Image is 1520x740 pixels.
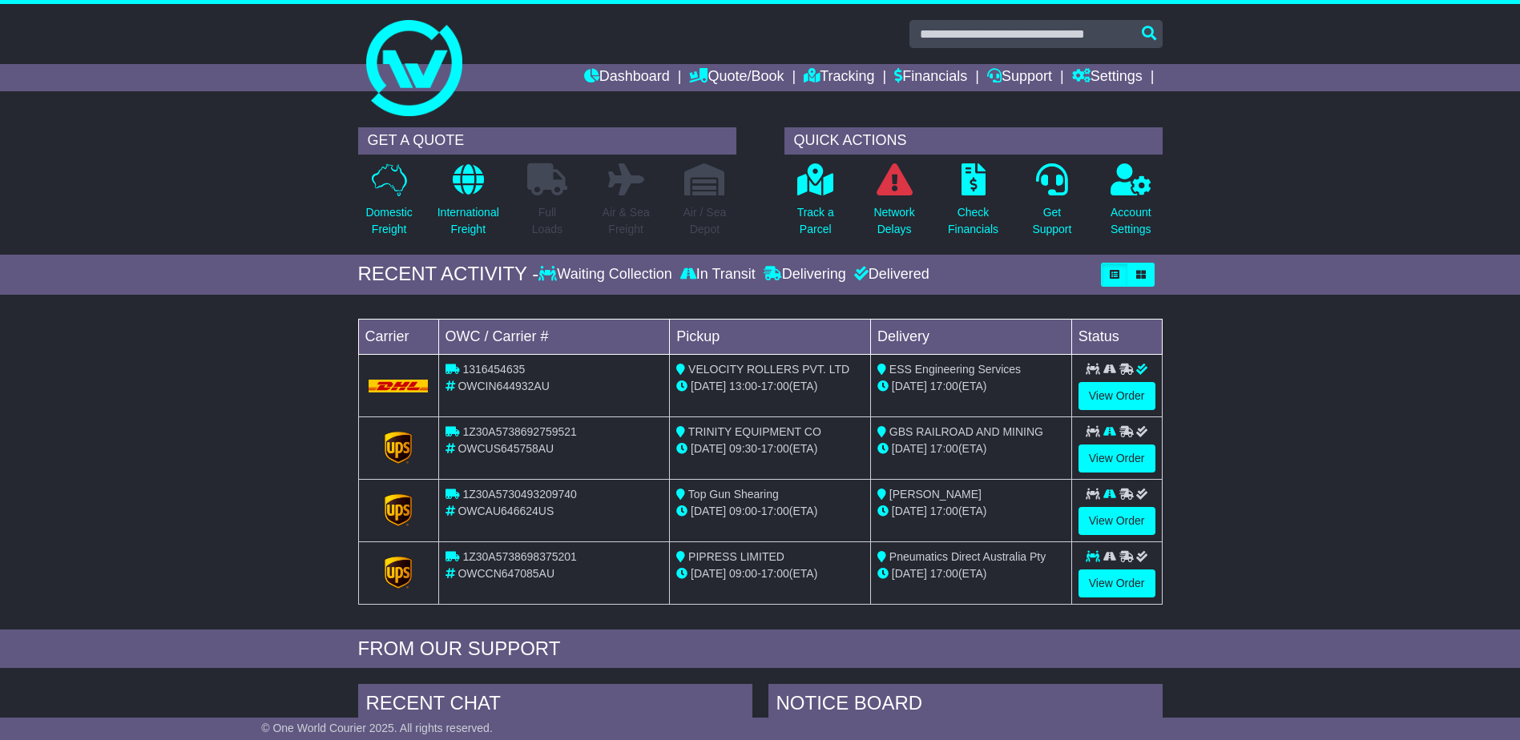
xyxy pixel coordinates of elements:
span: 09:00 [729,505,757,517]
p: Domestic Freight [365,204,412,238]
span: © One World Courier 2025. All rights reserved. [261,722,493,734]
span: 1Z30A5730493209740 [462,488,576,501]
p: Track a Parcel [797,204,834,238]
div: (ETA) [877,378,1065,395]
td: Delivery [870,319,1071,354]
p: Get Support [1032,204,1071,238]
div: Waiting Collection [538,266,675,284]
a: Financials [894,64,967,91]
span: [PERSON_NAME] [889,488,982,501]
p: Check Financials [948,204,998,238]
span: [DATE] [892,505,927,517]
div: - (ETA) [676,565,864,582]
div: - (ETA) [676,378,864,395]
span: [DATE] [892,567,927,580]
span: [DATE] [691,442,726,455]
span: 17:00 [761,567,789,580]
img: GetCarrierServiceLogo [385,432,412,464]
a: View Order [1079,569,1155,597]
span: 17:00 [761,442,789,455]
td: OWC / Carrier # [438,319,670,354]
a: Dashboard [584,64,670,91]
span: Pneumatics Direct Australia Pty [889,550,1046,563]
td: Pickup [670,319,871,354]
div: - (ETA) [676,440,864,457]
span: Top Gun Shearing [688,488,779,501]
span: [DATE] [691,567,726,580]
a: Support [987,64,1052,91]
span: 17:00 [930,505,958,517]
div: Delivering [760,266,850,284]
a: Tracking [804,64,874,91]
div: NOTICE BOARD [768,684,1163,727]
span: 13:00 [729,380,757,392]
span: ESS Engineering Services [889,363,1021,376]
div: (ETA) [877,503,1065,520]
a: Quote/Book [689,64,784,91]
span: PIPRESS LIMITED [688,550,784,563]
td: Status [1071,319,1162,354]
span: 17:00 [930,567,958,580]
span: VELOCITY ROLLERS PVT. LTD [688,363,849,376]
div: (ETA) [877,565,1065,582]
td: Carrier [358,319,438,354]
div: GET A QUOTE [358,127,736,155]
span: 1Z30A5738692759521 [462,425,576,438]
div: In Transit [676,266,760,284]
div: RECENT CHAT [358,684,752,727]
span: 1316454635 [462,363,525,376]
a: InternationalFreight [437,163,500,247]
div: (ETA) [877,440,1065,457]
img: DHL.png [369,380,429,392]
a: View Order [1079,382,1155,410]
p: Full Loads [527,204,567,238]
div: RECENT ACTIVITY - [358,263,539,286]
span: [DATE] [892,380,927,392]
p: International Freight [437,204,499,238]
div: - (ETA) [676,503,864,520]
span: 09:00 [729,567,757,580]
a: AccountSettings [1110,163,1152,247]
p: Network Delays [873,204,914,238]
a: View Order [1079,507,1155,535]
div: QUICK ACTIONS [784,127,1163,155]
span: 1Z30A5738698375201 [462,550,576,563]
span: [DATE] [892,442,927,455]
span: OWCIN644932AU [458,380,549,392]
a: Settings [1072,64,1143,91]
span: OWCUS645758AU [458,442,554,455]
a: GetSupport [1031,163,1072,247]
span: OWCAU646624US [458,505,554,517]
span: [DATE] [691,505,726,517]
span: 17:00 [930,380,958,392]
div: Delivered [850,266,929,284]
a: CheckFinancials [947,163,999,247]
p: Air / Sea Depot [683,204,727,238]
span: 09:30 [729,442,757,455]
span: GBS RAILROAD AND MINING [889,425,1043,438]
p: Air & Sea Freight [603,204,650,238]
span: 17:00 [761,380,789,392]
span: TRINITY EQUIPMENT CO [688,425,821,438]
div: FROM OUR SUPPORT [358,637,1163,661]
p: Account Settings [1111,204,1151,238]
span: 17:00 [930,442,958,455]
span: [DATE] [691,380,726,392]
span: 17:00 [761,505,789,517]
img: GetCarrierServiceLogo [385,494,412,526]
a: Track aParcel [796,163,835,247]
a: View Order [1079,444,1155,473]
span: OWCCN647085AU [458,567,554,580]
a: DomesticFreight [365,163,413,247]
a: NetworkDelays [873,163,915,247]
img: GetCarrierServiceLogo [385,557,412,589]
